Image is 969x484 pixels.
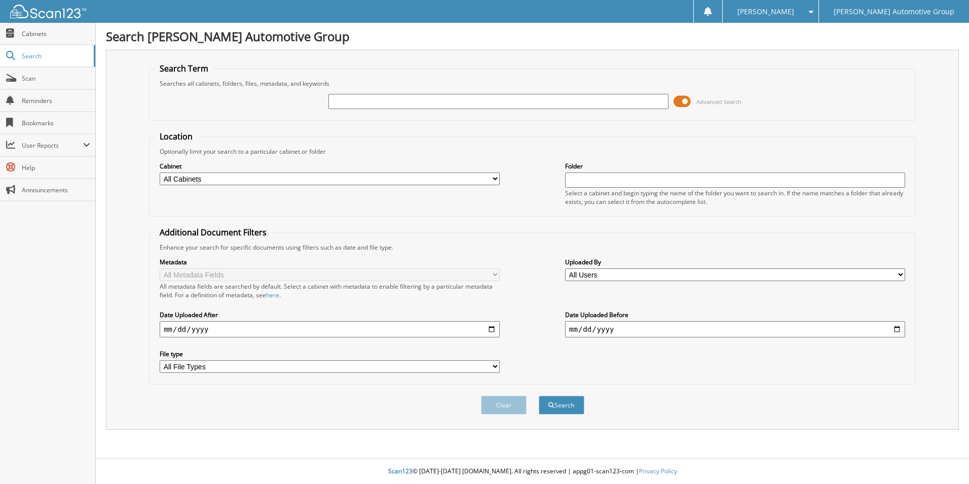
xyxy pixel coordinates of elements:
div: Select a cabinet and begin typing the name of the folder you want to search in. If the name match... [565,189,905,206]
h1: Search [PERSON_NAME] Automotive Group [106,28,959,45]
span: Cabinets [22,29,90,38]
label: Date Uploaded Before [565,310,905,319]
button: Search [539,396,584,414]
label: File type [160,350,500,358]
input: end [565,321,905,337]
span: Reminders [22,96,90,105]
button: Clear [481,396,527,414]
label: Cabinet [160,162,500,170]
label: Metadata [160,258,500,266]
span: Search [22,52,89,60]
span: [PERSON_NAME] [737,9,794,15]
div: Enhance your search for specific documents using filters such as date and file type. [155,243,910,252]
legend: Location [155,131,198,142]
a: here [266,291,279,299]
div: Optionally limit your search to a particular cabinet or folder [155,147,910,156]
div: All metadata fields are searched by default. Select a cabinet with metadata to enable filtering b... [160,282,500,299]
legend: Additional Document Filters [155,227,272,238]
span: Help [22,163,90,172]
div: © [DATE]-[DATE] [DOMAIN_NAME]. All rights reserved | appg01-scan123-com | [96,459,969,484]
input: start [160,321,500,337]
span: Scan123 [388,467,413,475]
label: Uploaded By [565,258,905,266]
span: Announcements [22,186,90,194]
div: Searches all cabinets, folders, files, metadata, and keywords [155,79,910,88]
iframe: Chat Widget [918,435,969,484]
img: scan123-logo-white.svg [10,5,86,18]
label: Folder [565,162,905,170]
span: Advanced Search [696,98,741,106]
span: Bookmarks [22,119,90,127]
legend: Search Term [155,63,213,74]
a: Privacy Policy [639,467,677,475]
span: [PERSON_NAME] Automotive Group [834,9,954,15]
span: Scan [22,74,90,83]
span: User Reports [22,141,83,150]
label: Date Uploaded After [160,310,500,319]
